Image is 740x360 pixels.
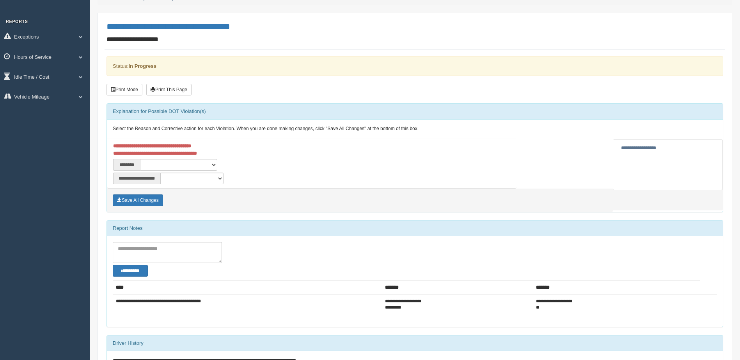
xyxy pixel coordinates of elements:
[107,335,723,351] div: Driver History
[107,221,723,236] div: Report Notes
[107,120,723,138] div: Select the Reason and Corrective action for each Violation. When you are done making changes, cli...
[113,265,148,277] button: Change Filter Options
[106,84,142,95] button: Print Mode
[128,63,156,69] strong: In Progress
[146,84,192,95] button: Print This Page
[113,194,163,206] button: Save
[107,104,723,119] div: Explanation for Possible DOT Violation(s)
[106,56,723,76] div: Status:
